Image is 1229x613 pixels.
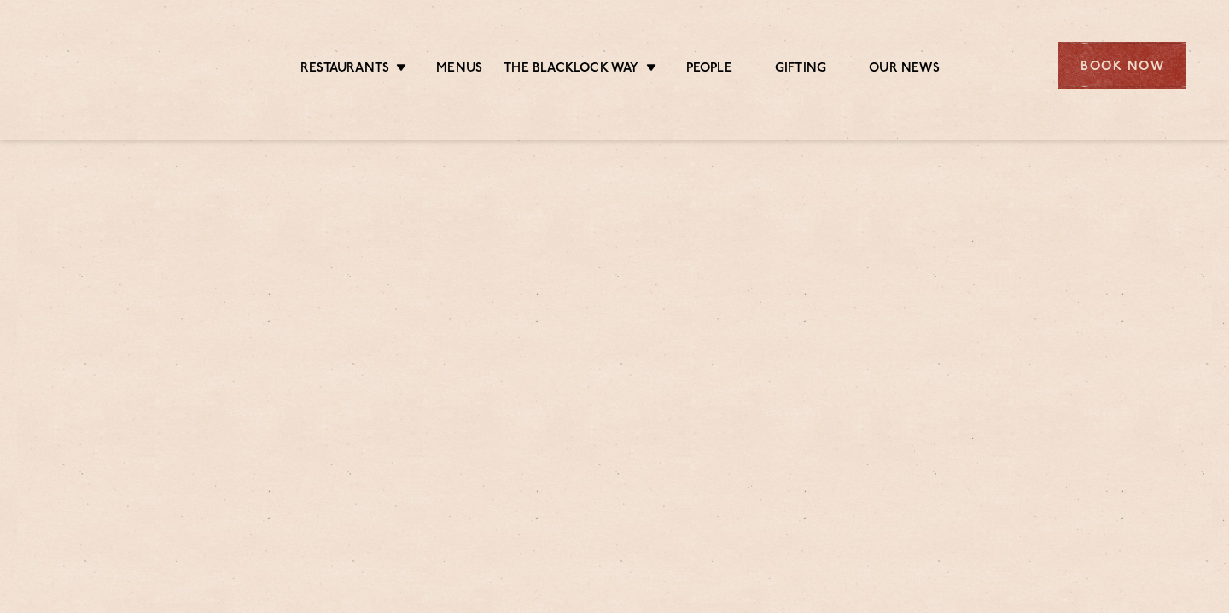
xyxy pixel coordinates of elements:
[775,61,826,79] a: Gifting
[43,16,190,114] img: svg%3E
[436,61,482,79] a: Menus
[300,61,389,79] a: Restaurants
[1058,42,1186,89] div: Book Now
[869,61,940,79] a: Our News
[686,61,732,79] a: People
[504,61,638,79] a: The Blacklock Way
